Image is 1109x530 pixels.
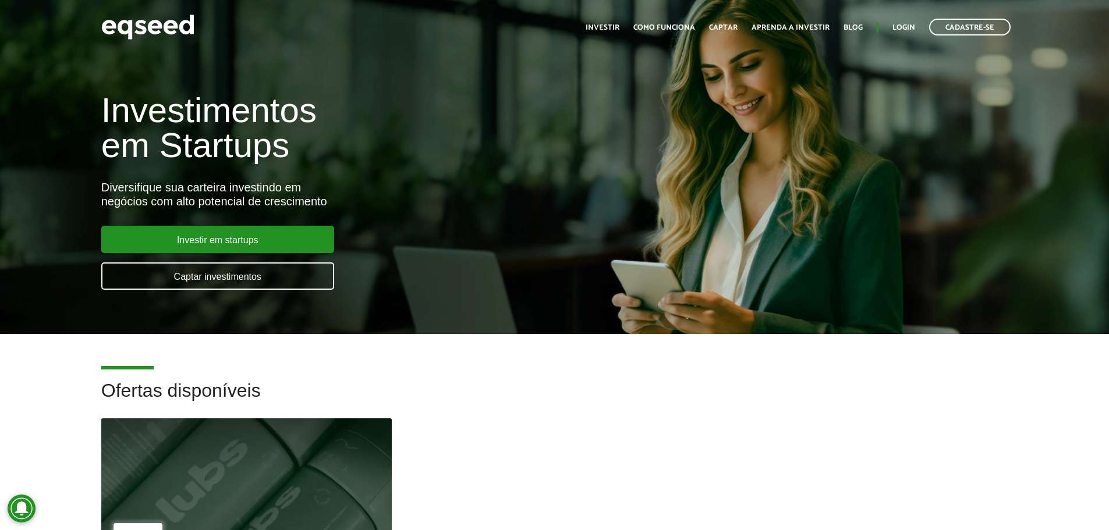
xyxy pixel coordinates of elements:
[101,262,334,290] a: Captar investimentos
[709,24,738,31] a: Captar
[633,24,695,31] a: Como funciona
[586,24,619,31] a: Investir
[892,24,915,31] a: Login
[101,380,1008,418] h2: Ofertas disponíveis
[101,12,194,42] img: EqSeed
[101,93,639,163] h1: Investimentos em Startups
[929,19,1011,35] a: Cadastre-se
[844,24,863,31] a: Blog
[101,226,334,253] a: Investir em startups
[101,180,639,208] div: Diversifique sua carteira investindo em negócios com alto potencial de crescimento
[752,24,830,31] a: Aprenda a investir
